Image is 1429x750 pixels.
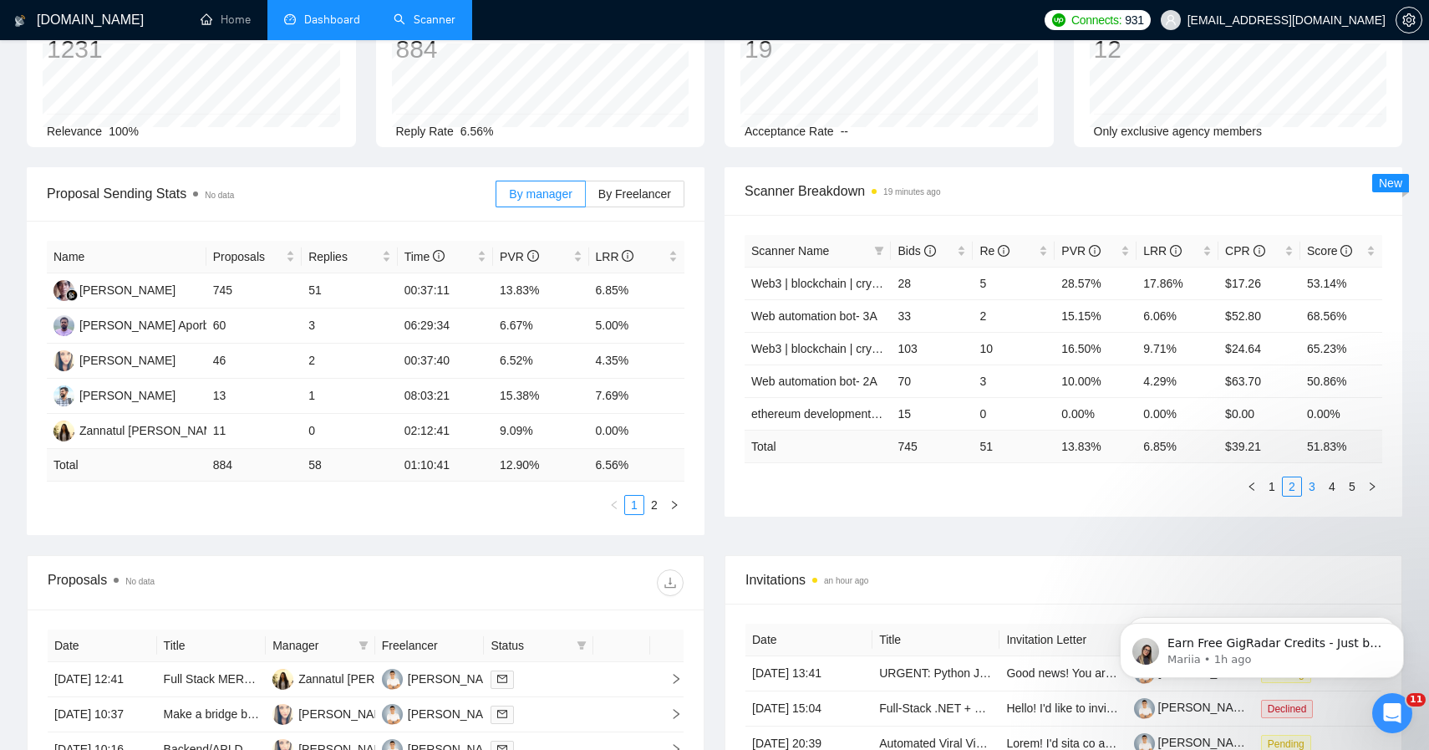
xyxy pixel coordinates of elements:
[206,273,302,309] td: 745
[1218,365,1300,397] td: $63.70
[125,577,155,586] span: No data
[493,273,588,309] td: 13.83%
[1300,397,1382,430] td: 0.00%
[1242,477,1262,497] button: left
[596,250,634,263] span: LRR
[1372,693,1412,733] iframe: Intercom live chat
[355,633,372,658] span: filter
[284,13,296,25] span: dashboard
[79,351,175,370] div: [PERSON_NAME]
[404,250,445,263] span: Time
[1137,267,1218,299] td: 17.86%
[1303,477,1321,496] a: 3
[1055,430,1137,462] td: 13.83 %
[1300,299,1382,332] td: 68.56%
[1342,477,1362,497] li: 5
[1362,477,1382,497] li: Next Page
[47,125,102,138] span: Relevance
[979,244,1009,258] span: Re
[1055,397,1137,430] td: 0.00%
[1263,477,1281,496] a: 1
[871,238,887,263] span: filter
[1218,299,1300,332] td: $52.80
[1134,701,1291,714] a: [PERSON_NAME] Shuvo
[47,449,206,482] td: Total
[1247,482,1257,492] span: left
[1300,430,1382,462] td: 51.83 %
[375,630,485,662] th: Freelancer
[460,125,494,138] span: 6.56%
[1055,365,1137,397] td: 10.00%
[609,500,619,510] span: left
[157,630,267,662] th: Title
[1261,702,1320,715] a: Declined
[500,250,539,263] span: PVR
[398,309,493,344] td: 06:29:34
[589,344,685,379] td: 4.35%
[359,640,369,651] span: filter
[109,125,139,138] span: 100%
[973,430,1055,462] td: 51
[657,673,682,685] span: right
[973,332,1055,365] td: 10
[1340,245,1352,257] span: info-circle
[751,309,877,323] a: Web automation bot- 3A
[879,666,1238,680] a: URGENT: Python Jito Bundle API Integration - $3000 + Speed Bonus
[664,495,684,515] li: Next Page
[382,671,541,685] a: MS[PERSON_NAME] Shuvo
[53,385,74,406] img: NH
[48,697,157,732] td: [DATE] 10:37
[164,707,466,721] a: Make a bridge between Solana Based Stablecoin and Eth.
[53,280,74,301] img: NK
[53,318,216,331] a: NA[PERSON_NAME] Aporbo
[272,669,293,690] img: ZF
[298,670,444,688] div: Zannatul [PERSON_NAME]
[206,241,302,273] th: Proposals
[206,379,302,414] td: 13
[164,672,495,686] a: Full Stack MERN Developer Needed for Food Ordering Website
[304,13,360,27] span: Dashboard
[205,191,234,200] span: No data
[53,350,74,371] img: LA
[891,299,973,332] td: 33
[157,697,267,732] td: Make a bridge between Solana Based Stablecoin and Eth.
[745,430,891,462] td: Total
[493,309,588,344] td: 6.67%
[201,13,251,27] a: homeHome
[624,495,644,515] li: 1
[745,181,1382,202] span: Scanner Breakdown
[879,737,1172,750] a: Automated Viral Video Monetization Workflow Developer
[1055,332,1137,365] td: 16.50%
[398,414,493,449] td: 02:12:41
[394,13,455,27] a: searchScanner
[973,267,1055,299] td: 5
[398,273,493,309] td: 00:37:11
[1095,588,1429,705] iframe: Intercom notifications message
[657,708,682,720] span: right
[891,397,973,430] td: 15
[272,707,394,720] a: LA[PERSON_NAME]
[1055,299,1137,332] td: 15.15%
[1323,477,1341,496] a: 4
[79,316,216,334] div: [PERSON_NAME] Aporbo
[272,704,293,725] img: LA
[589,414,685,449] td: 0.00%
[47,241,206,273] th: Name
[589,309,685,344] td: 5.00%
[206,449,302,482] td: 884
[302,241,397,273] th: Replies
[53,283,175,296] a: NK[PERSON_NAME]
[509,187,572,201] span: By manager
[302,273,397,309] td: 51
[657,569,684,596] button: download
[206,414,302,449] td: 11
[79,281,175,299] div: [PERSON_NAME]
[973,397,1055,430] td: 0
[213,247,282,266] span: Proposals
[604,495,624,515] li: Previous Page
[745,624,872,656] th: Date
[1362,477,1382,497] button: right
